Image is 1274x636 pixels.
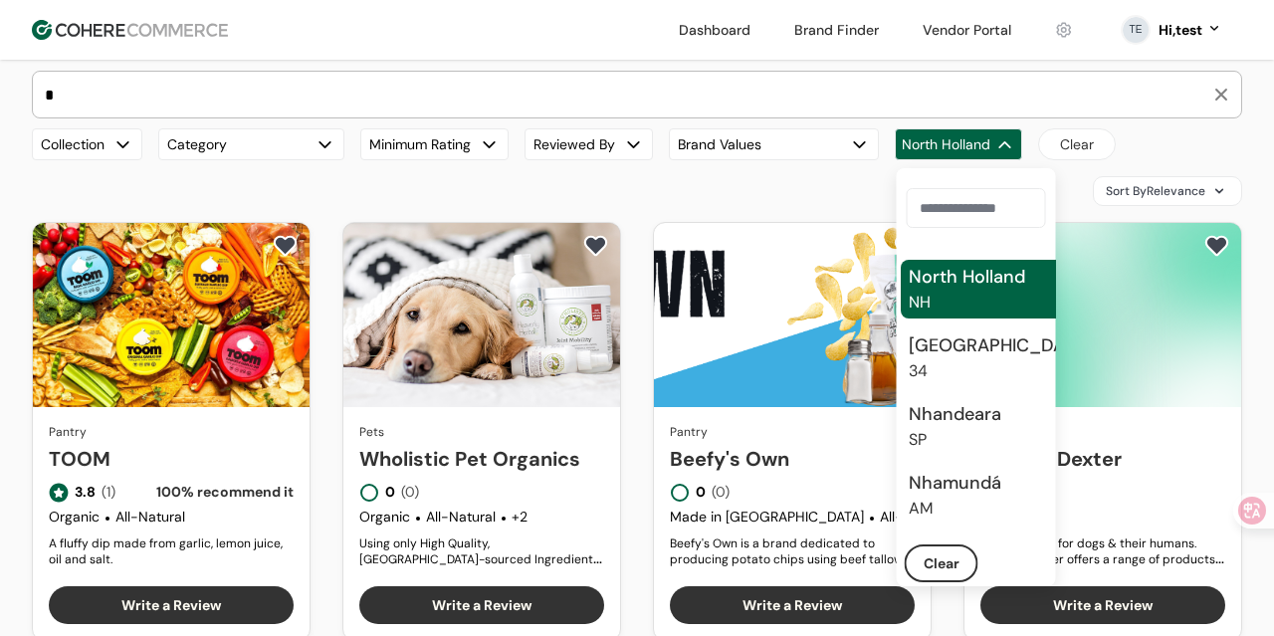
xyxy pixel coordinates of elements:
[49,444,294,474] a: TOOM
[1106,182,1205,200] span: Sort By Relevance
[909,470,1001,497] div: Nhamundá
[909,401,1001,428] div: Nhandeara
[1159,20,1222,41] button: Hi,test
[1159,20,1202,41] div: Hi, test
[980,586,1225,624] button: Write a Review
[897,544,1056,586] div: Clear value
[909,264,1025,291] div: North Holland
[579,231,612,261] button: add to favorite
[1121,15,1151,45] svg: 0 percent
[359,586,604,624] button: Write a Review
[670,444,915,474] a: Beefy's Own
[909,360,928,381] span: 34
[890,231,923,261] button: add to favorite
[980,444,1225,474] a: Dapper Dexter
[49,586,294,624] button: Write a Review
[1200,231,1233,261] button: add to favorite
[909,332,1091,359] div: [GEOGRAPHIC_DATA]
[359,444,604,474] a: Wholistic Pet Organics
[905,544,978,582] button: Clear
[909,429,927,450] span: SP
[1038,128,1116,160] button: Clear
[670,586,915,624] button: Write a Review
[909,292,931,313] span: NH
[32,20,228,40] img: Cohere Logo
[909,498,933,519] span: AM
[269,231,302,261] button: add to favorite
